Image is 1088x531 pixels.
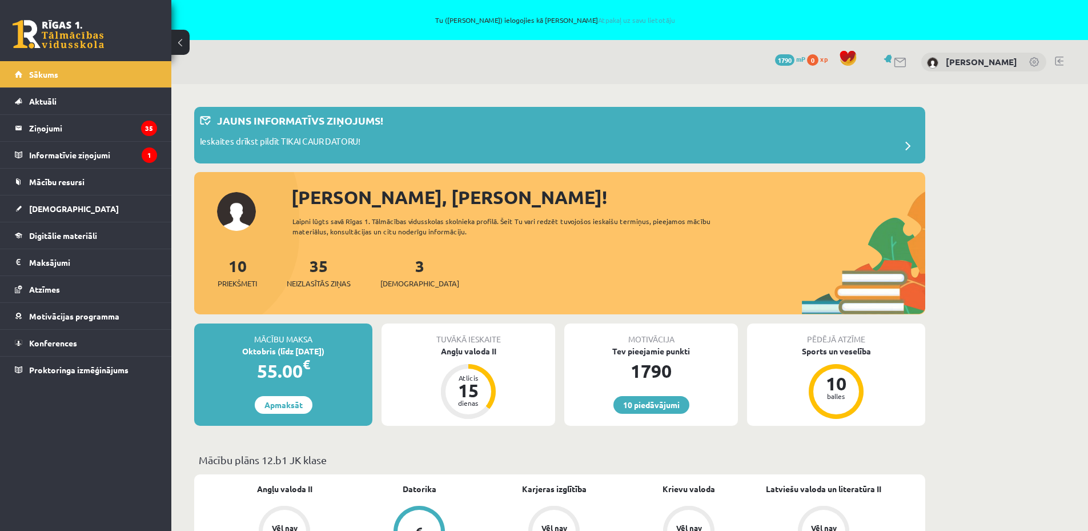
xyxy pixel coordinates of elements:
[927,57,938,69] img: Elizabete Gredzena
[613,396,689,414] a: 10 piedāvājumi
[15,142,157,168] a: Informatīvie ziņojumi1
[15,357,157,383] a: Proktoringa izmēģinājums
[29,284,60,294] span: Atzīmes
[29,142,157,168] legend: Informatīvie ziņojumi
[194,345,372,357] div: Oktobris (līdz [DATE])
[194,357,372,385] div: 55.00
[29,69,58,79] span: Sākums
[15,330,157,356] a: Konferences
[766,483,881,495] a: Latviešu valoda un literatūra II
[15,195,157,222] a: [DEMOGRAPHIC_DATA]
[946,56,1017,67] a: [PERSON_NAME]
[747,345,925,421] a: Sports un veselība 10 balles
[255,396,312,414] a: Apmaksāt
[819,393,853,400] div: balles
[15,249,157,276] a: Maksājumi
[218,278,257,289] span: Priekšmeti
[29,177,85,187] span: Mācību resursi
[775,54,794,66] span: 1790
[796,54,805,63] span: mP
[819,374,853,393] div: 10
[451,400,485,406] div: dienas
[522,483,587,495] a: Karjeras izglītība
[775,54,805,63] a: 1790 mP
[15,169,157,195] a: Mācību resursi
[29,203,119,214] span: [DEMOGRAPHIC_DATA]
[200,113,920,158] a: Jauns informatīvs ziņojums! Ieskaites drīkst pildīt TIKAI CAUR DATORU!
[564,345,738,357] div: Tev pieejamie punkti
[564,357,738,385] div: 1790
[217,113,383,128] p: Jauns informatīvs ziņojums!
[15,115,157,141] a: Ziņojumi35
[29,338,77,348] span: Konferences
[194,324,372,345] div: Mācību maksa
[451,374,485,381] div: Atlicis
[292,216,731,237] div: Laipni lūgts savā Rīgas 1. Tālmācības vidusskolas skolnieka profilā. Šeit Tu vari redzēt tuvojošo...
[29,365,129,375] span: Proktoringa izmēģinājums
[564,324,738,345] div: Motivācija
[29,96,57,106] span: Aktuāli
[29,230,97,241] span: Digitālie materiāli
[380,255,459,289] a: 3[DEMOGRAPHIC_DATA]
[807,54,833,63] a: 0 xp
[598,15,675,25] a: Atpakaļ uz savu lietotāju
[820,54,828,63] span: xp
[257,483,312,495] a: Angļu valoda II
[141,121,157,136] i: 35
[382,324,555,345] div: Tuvākā ieskaite
[747,324,925,345] div: Pēdējā atzīme
[218,255,257,289] a: 10Priekšmeti
[747,345,925,357] div: Sports un veselība
[403,483,436,495] a: Datorika
[15,276,157,302] a: Atzīmes
[200,135,360,151] p: Ieskaites drīkst pildīt TIKAI CAUR DATORU!
[15,222,157,249] a: Digitālie materiāli
[29,115,157,141] legend: Ziņojumi
[287,278,351,289] span: Neizlasītās ziņas
[199,452,921,468] p: Mācību plāns 12.b1 JK klase
[15,61,157,87] a: Sākums
[382,345,555,357] div: Angļu valoda II
[451,381,485,400] div: 15
[807,54,818,66] span: 0
[303,356,310,373] span: €
[663,483,715,495] a: Krievu valoda
[131,17,979,23] span: Tu ([PERSON_NAME]) ielogojies kā [PERSON_NAME]
[15,88,157,114] a: Aktuāli
[382,345,555,421] a: Angļu valoda II Atlicis 15 dienas
[29,249,157,276] legend: Maksājumi
[291,183,925,211] div: [PERSON_NAME], [PERSON_NAME]!
[15,303,157,329] a: Motivācijas programma
[29,311,119,321] span: Motivācijas programma
[287,255,351,289] a: 35Neizlasītās ziņas
[142,147,157,163] i: 1
[13,20,104,49] a: Rīgas 1. Tālmācības vidusskola
[380,278,459,289] span: [DEMOGRAPHIC_DATA]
